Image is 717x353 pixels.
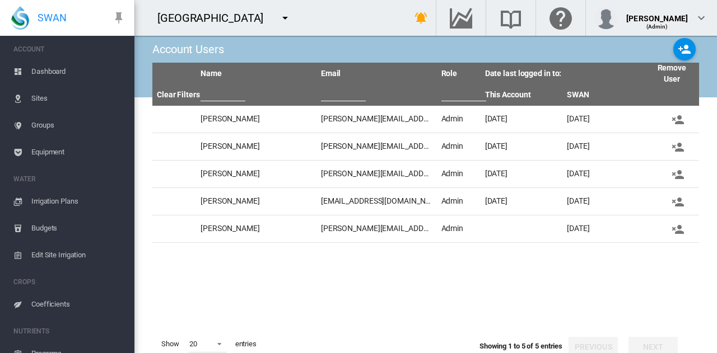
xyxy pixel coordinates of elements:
md-icon: icon-account-remove [671,113,685,126]
td: Admin [437,188,481,215]
td: [PERSON_NAME] [196,161,316,187]
button: Remove user from this account [653,164,702,184]
div: 20 [189,340,197,348]
md-icon: Go to the Data Hub [448,11,474,25]
md-icon: icon-pin [112,11,125,25]
td: [EMAIL_ADDRESS][DOMAIN_NAME] [316,188,437,215]
td: [DATE] [562,188,644,215]
td: Admin [437,161,481,187]
td: [DATE] [562,106,644,133]
td: [PERSON_NAME][EMAIL_ADDRESS][PERSON_NAME][DOMAIN_NAME] [316,106,437,133]
th: Date last logged in to: [481,63,645,84]
td: Admin [437,106,481,133]
th: Remove User [644,63,699,84]
span: Sites [31,85,125,112]
tr: [PERSON_NAME] [PERSON_NAME][EMAIL_ADDRESS][DOMAIN_NAME] Admin [DATE] [DATE] Remove user from this... [152,133,699,161]
span: Edit Site Irrigation [31,242,125,269]
span: CROPS [13,273,125,291]
td: [PERSON_NAME] [196,215,316,242]
a: Clear Filters [157,90,200,99]
md-icon: icon-account-remove [671,168,685,181]
button: icon-menu-down [274,7,296,29]
span: SWAN [38,11,67,25]
td: [DATE] [562,215,644,242]
span: WATER [13,170,125,188]
td: [DATE] [562,133,644,160]
button: icon-bell-ring [410,7,432,29]
md-icon: icon-account-plus [678,43,691,56]
md-icon: icon-chevron-down [695,11,708,25]
span: Irrigation Plans [31,188,125,215]
span: Groups [31,112,125,139]
td: [PERSON_NAME][EMAIL_ADDRESS][PERSON_NAME][DOMAIN_NAME] [316,161,437,187]
a: This Account [485,90,531,99]
td: [PERSON_NAME][EMAIL_ADDRESS][DOMAIN_NAME] [316,215,437,242]
span: ACCOUNT [13,40,125,58]
button: Remove user from this account [653,219,702,239]
img: profile.jpg [595,7,617,29]
md-icon: icon-account-remove [671,140,685,154]
td: Admin [437,215,481,242]
tr: [PERSON_NAME] [PERSON_NAME][EMAIL_ADDRESS][PERSON_NAME][DOMAIN_NAME] Admin [DATE] [DATE] Remove u... [152,161,699,188]
span: NUTRIENTS [13,322,125,340]
md-icon: icon-menu-down [278,11,292,25]
td: [PERSON_NAME] [196,106,316,133]
md-icon: Search the knowledge base [497,11,524,25]
td: [DATE] [481,161,562,187]
a: Name [201,69,222,78]
span: Dashboard [31,58,125,85]
span: Equipment [31,139,125,166]
button: Add new user to this account [673,38,696,60]
img: SWAN-Landscape-Logo-Colour-drop.png [11,6,29,30]
td: [DATE] [481,133,562,160]
tr: [PERSON_NAME] [PERSON_NAME][EMAIL_ADDRESS][DOMAIN_NAME] Admin [DATE] Remove user from this account [152,215,699,243]
td: [DATE] [481,188,562,215]
div: [PERSON_NAME] [626,8,688,20]
div: Account Users [152,41,224,57]
a: SWAN [567,90,589,99]
div: [GEOGRAPHIC_DATA] [157,10,273,26]
span: (Admin) [646,23,668,30]
md-icon: icon-bell-ring [415,11,428,25]
md-icon: Click here for help [547,11,574,25]
td: [DATE] [481,106,562,133]
md-icon: icon-account-remove [671,223,685,236]
tr: [PERSON_NAME] [EMAIL_ADDRESS][DOMAIN_NAME] Admin [DATE] [DATE] Remove user from this account [152,188,699,215]
td: [PERSON_NAME] [196,133,316,160]
a: Role [441,69,458,78]
span: Budgets [31,215,125,242]
button: Remove user from this account [653,137,702,157]
td: [PERSON_NAME] [196,188,316,215]
span: Showing 1 to 5 of 5 entries [479,342,562,351]
a: Email [321,69,341,78]
td: [PERSON_NAME][EMAIL_ADDRESS][DOMAIN_NAME] [316,133,437,160]
span: Coefficients [31,291,125,318]
button: Remove user from this account [653,109,702,129]
tr: [PERSON_NAME] [PERSON_NAME][EMAIL_ADDRESS][PERSON_NAME][DOMAIN_NAME] Admin [DATE] [DATE] Remove u... [152,106,699,133]
td: [DATE] [562,161,644,187]
button: Remove user from this account [653,191,702,211]
td: Admin [437,133,481,160]
md-icon: icon-account-remove [671,195,685,209]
